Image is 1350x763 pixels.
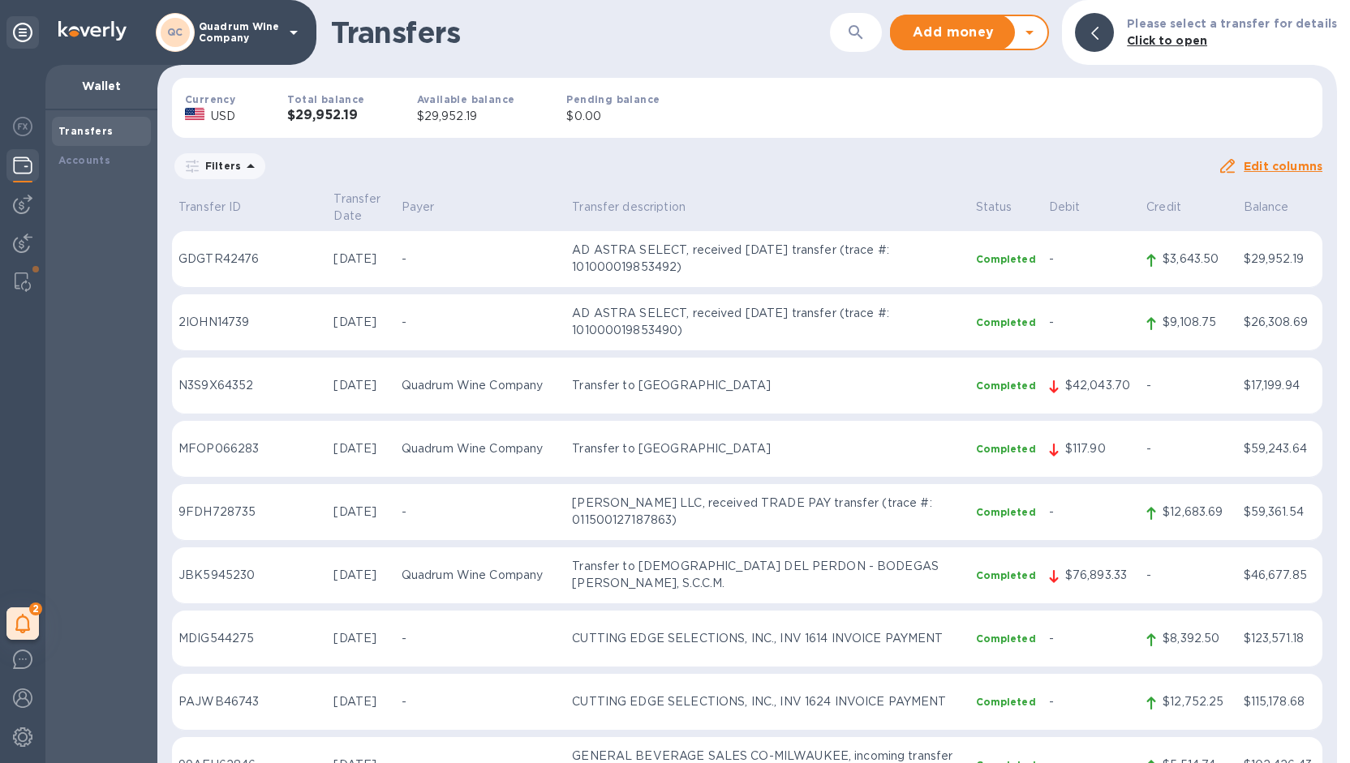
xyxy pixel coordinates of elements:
p: $29,952.19 [417,108,515,125]
p: Balance [1244,199,1316,216]
p: - [1049,693,1133,710]
p: Completed [976,315,1036,329]
p: Debit [1049,199,1133,216]
p: $59,243.64 [1244,440,1316,457]
button: Add money [892,16,1015,49]
p: - [1146,567,1230,584]
p: Completed [976,505,1036,519]
p: $115,178.68 [1244,693,1316,710]
p: [DATE] [333,251,388,268]
p: - [402,314,560,331]
p: $117.90 [1065,440,1133,457]
span: Add money [905,23,1002,42]
p: AD ASTRA SELECT, received [DATE] transfer (trace #: 101000019853490) [572,305,962,339]
p: $59,361.54 [1244,504,1316,521]
p: $3,643.50 [1163,251,1230,268]
p: Completed [976,252,1036,266]
p: MFOP066283 [178,440,320,457]
p: - [1146,440,1230,457]
p: Transfer Date [333,191,388,225]
p: $29,952.19 [1244,251,1316,268]
p: CUTTING EDGE SELECTIONS, INC., INV 1614 INVOICE PAYMENT [572,630,962,647]
b: Total balance [287,93,364,105]
p: Credit [1146,199,1230,216]
b: Please select a transfer for details [1127,17,1337,30]
p: Completed [976,568,1036,582]
p: [DATE] [333,567,388,584]
p: [PERSON_NAME] LLC, received TRADE PAY transfer (trace #: 011500127187863) [572,495,962,529]
u: Edit columns [1244,160,1322,173]
p: USD [211,108,235,125]
p: $76,893.33 [1065,567,1133,584]
p: Wallet [58,78,144,94]
p: - [402,630,560,647]
p: Quadrum Wine Company [199,21,280,44]
p: [DATE] [333,377,388,394]
p: Completed [976,379,1036,392]
h3: $29,952.19 [287,108,364,123]
p: [DATE] [333,504,388,521]
b: Currency [185,93,235,105]
p: [DATE] [333,314,388,331]
p: Filters [199,159,241,173]
p: Completed [976,632,1036,645]
span: 2 [29,602,42,615]
img: Logo [58,21,127,41]
b: Click to open [1127,34,1207,47]
p: [DATE] [333,630,388,647]
p: Quadrum Wine Company [402,440,560,457]
p: CUTTING EDGE SELECTIONS, INC., INV 1624 INVOICE PAYMENT [572,693,962,710]
p: Transfer ID [178,199,320,216]
p: Payer [402,199,560,216]
p: $26,308.69 [1244,314,1316,331]
p: - [1049,504,1133,521]
b: QC [167,26,183,38]
div: Unpin categories [6,16,39,49]
p: - [1049,630,1133,647]
p: - [402,504,560,521]
p: - [1146,377,1230,394]
b: Accounts [58,154,110,166]
p: - [402,693,560,710]
p: $42,043.70 [1065,377,1133,394]
b: Available balance [417,93,515,105]
h1: Transfers [331,15,772,49]
p: Completed [976,442,1036,456]
p: - [1049,251,1133,268]
p: MDIG544275 [178,630,320,647]
p: - [1049,314,1133,331]
p: Quadrum Wine Company [402,567,560,584]
p: 2IOHN14739 [178,314,320,331]
p: [DATE] [333,693,388,710]
p: Transfer description [572,199,962,216]
p: Status [976,199,1036,216]
p: Completed [976,695,1036,709]
p: N3S9X64352 [178,377,320,394]
p: Transfer to [GEOGRAPHIC_DATA] [572,440,962,457]
p: $8,392.50 [1163,630,1230,647]
p: GDGTR42476 [178,251,320,268]
p: Quadrum Wine Company [402,377,560,394]
p: $12,752.25 [1163,693,1230,710]
p: $46,677.85 [1244,567,1316,584]
p: PAJWB46743 [178,693,320,710]
p: Transfer to [GEOGRAPHIC_DATA] [572,377,962,394]
p: - [402,251,560,268]
p: $17,199.94 [1244,377,1316,394]
p: $123,571.18 [1244,630,1316,647]
b: Pending balance [566,93,660,105]
p: JBK5945230 [178,567,320,584]
p: [DATE] [333,440,388,457]
p: $9,108.75 [1163,314,1230,331]
p: $12,683.69 [1163,504,1230,521]
p: AD ASTRA SELECT, received [DATE] transfer (trace #: 101000019853492) [572,242,962,276]
img: Wallets [13,156,32,175]
p: 9FDH728735 [178,504,320,521]
img: Foreign exchange [13,117,32,136]
p: Transfer to [DEMOGRAPHIC_DATA] DEL PERDON - BODEGAS [PERSON_NAME], S.C.C.M. [572,558,962,592]
p: $0.00 [566,108,660,125]
b: Transfers [58,125,114,137]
